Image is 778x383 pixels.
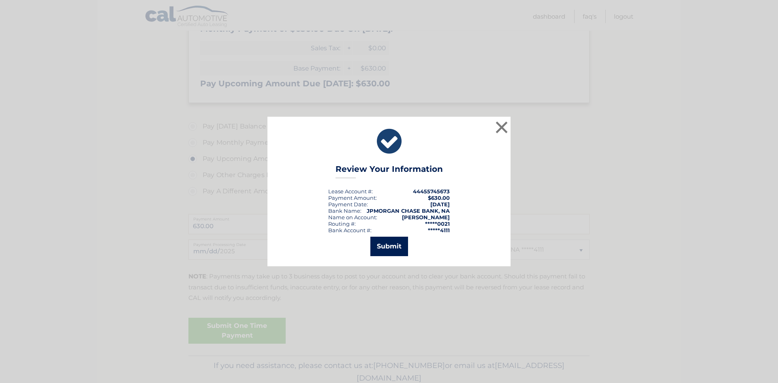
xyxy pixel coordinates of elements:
span: Payment Date [328,201,367,208]
div: Bank Name: [328,208,361,214]
span: $630.00 [428,195,450,201]
strong: 44455745673 [413,188,450,195]
span: [DATE] [430,201,450,208]
div: Lease Account #: [328,188,373,195]
div: Name on Account: [328,214,377,220]
button: × [494,119,510,135]
strong: JPMORGAN CHASE BANK, NA [367,208,450,214]
strong: [PERSON_NAME] [402,214,450,220]
div: Routing #: [328,220,356,227]
div: : [328,201,368,208]
div: Payment Amount: [328,195,377,201]
h3: Review Your Information [336,164,443,178]
div: Bank Account #: [328,227,372,233]
button: Submit [370,237,408,256]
